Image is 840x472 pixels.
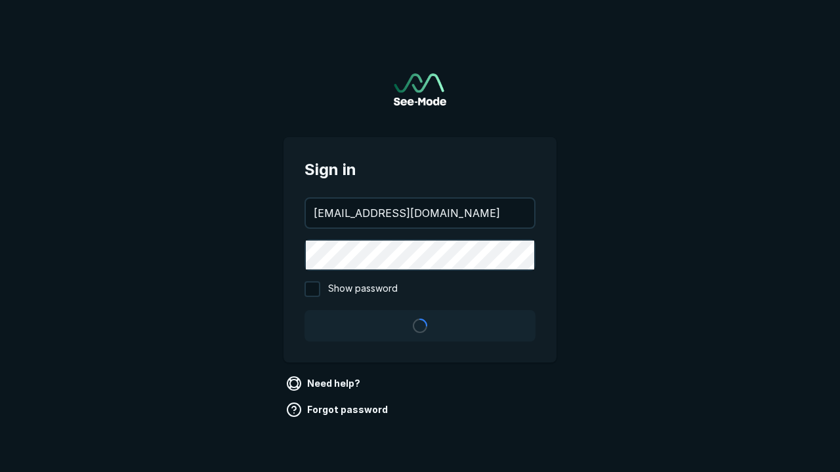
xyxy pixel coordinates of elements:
a: Go to sign in [394,73,446,106]
a: Need help? [283,373,366,394]
span: Show password [328,281,398,297]
span: Sign in [304,158,535,182]
input: your@email.com [306,199,534,227]
img: See-Mode Logo [394,73,446,106]
a: Forgot password [283,399,393,420]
